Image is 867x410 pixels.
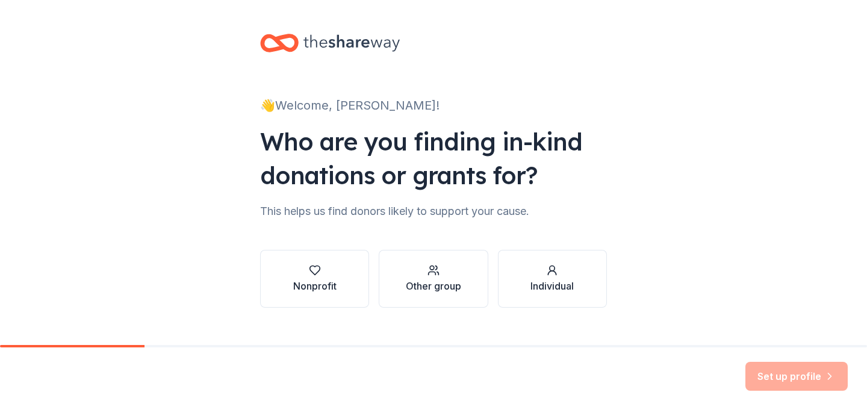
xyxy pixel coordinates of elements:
[260,250,369,308] button: Nonprofit
[379,250,488,308] button: Other group
[260,125,607,192] div: Who are you finding in-kind donations or grants for?
[406,279,461,293] div: Other group
[260,202,607,221] div: This helps us find donors likely to support your cause.
[293,279,337,293] div: Nonprofit
[498,250,607,308] button: Individual
[260,96,607,115] div: 👋 Welcome, [PERSON_NAME]!
[530,279,574,293] div: Individual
